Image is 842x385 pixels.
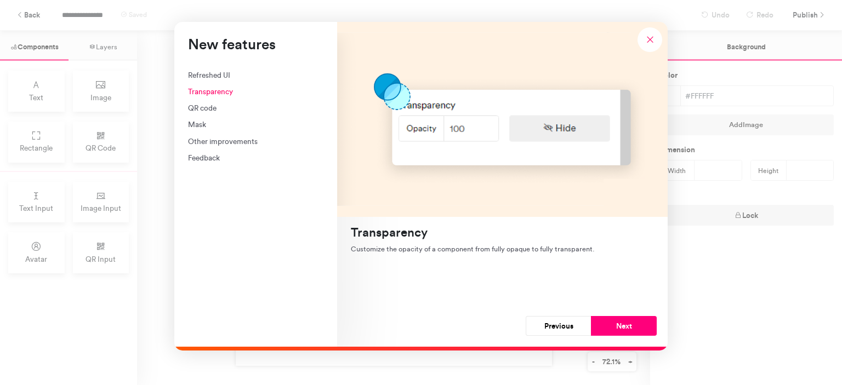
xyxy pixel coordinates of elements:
[188,86,323,97] div: Transparency
[351,244,654,254] p: Customize the opacity of a component from fully opaque to fully transparent.
[188,136,323,147] div: Other improvements
[188,36,323,53] h3: New features
[188,102,323,113] div: QR code
[351,225,654,240] h4: Transparency
[526,316,591,336] button: Previous
[188,119,323,130] div: Mask
[526,316,657,336] div: Navigation button
[787,330,829,372] iframe: Drift Widget Chat Controller
[188,70,323,81] div: Refreshed UI
[188,152,323,163] div: Feedback
[591,316,657,336] button: Next
[174,22,668,350] div: New features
